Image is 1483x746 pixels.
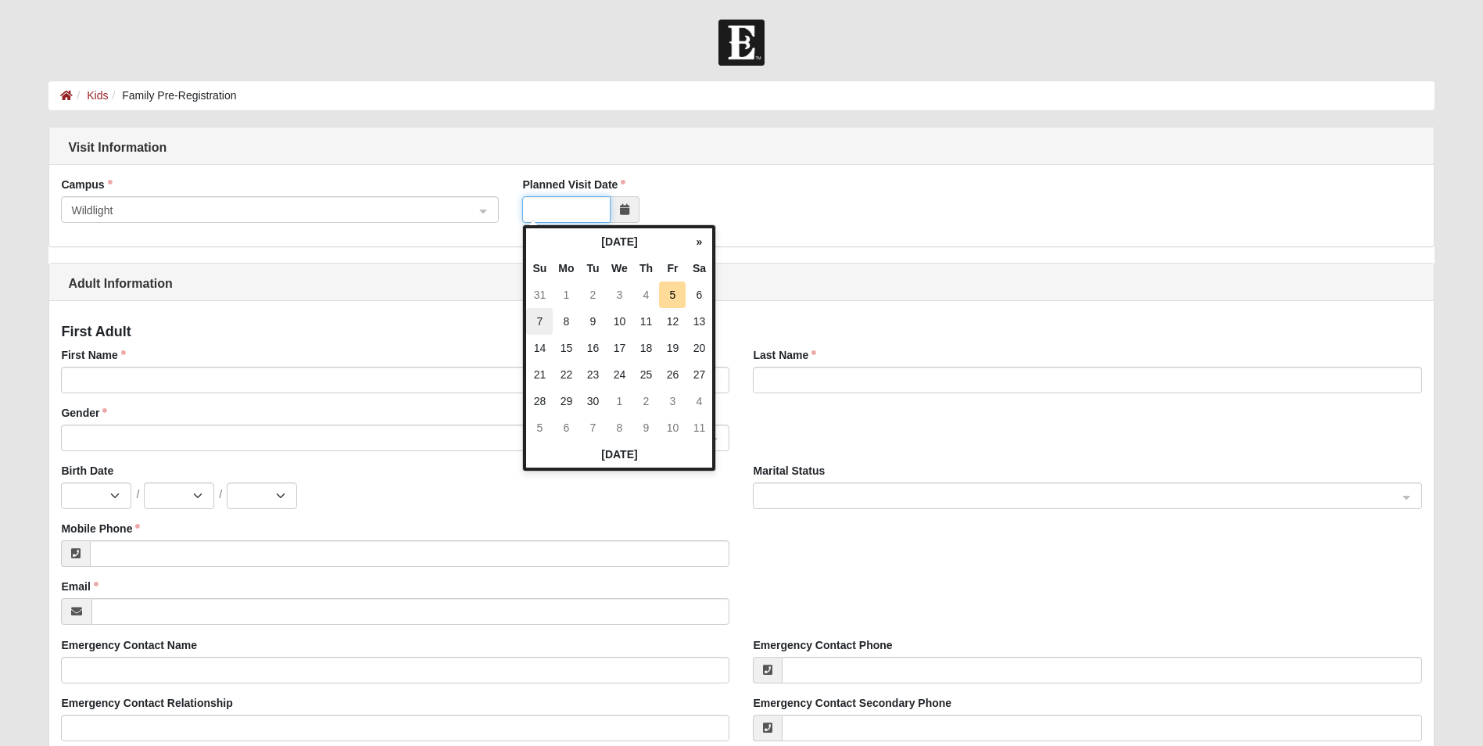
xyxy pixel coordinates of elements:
[553,308,579,335] td: 8
[526,441,712,468] th: [DATE]
[632,255,659,282] th: Th
[606,255,632,282] th: We
[686,388,712,414] td: 4
[61,347,125,363] label: First Name
[61,579,98,594] label: Email
[553,282,579,308] td: 1
[686,414,712,441] td: 11
[61,521,140,536] label: Mobile Phone
[686,308,712,335] td: 13
[632,308,659,335] td: 11
[632,361,659,388] td: 25
[87,89,108,102] a: Kids
[659,282,686,308] td: 5
[753,347,816,363] label: Last Name
[606,335,632,361] td: 17
[686,255,712,282] th: Sa
[606,388,632,414] td: 1
[606,414,632,441] td: 8
[659,388,686,414] td: 3
[659,308,686,335] td: 12
[49,276,1433,291] h1: Adult Information
[61,324,1421,341] h4: First Adult
[219,486,222,502] span: /
[526,361,553,388] td: 21
[136,486,139,502] span: /
[686,335,712,361] td: 20
[522,177,625,192] label: Planned Visit Date
[61,463,113,479] label: Birth Date
[61,695,232,711] label: Emergency Contact Relationship
[686,228,712,255] th: »
[579,308,606,335] td: 9
[526,414,553,441] td: 5
[659,335,686,361] td: 19
[526,282,553,308] td: 31
[579,388,606,414] td: 30
[553,228,686,255] th: [DATE]
[753,695,951,711] label: Emergency Contact Secondary Phone
[553,388,579,414] td: 29
[579,255,606,282] th: Tu
[61,637,197,653] label: Emergency Contact Name
[553,335,579,361] td: 15
[61,177,112,192] label: Campus
[526,308,553,335] td: 7
[753,463,825,479] label: Marital Status
[579,282,606,308] td: 2
[659,361,686,388] td: 26
[526,255,553,282] th: Su
[553,361,579,388] td: 22
[659,414,686,441] td: 10
[718,20,765,66] img: Church of Eleven22 Logo
[553,414,579,441] td: 6
[526,388,553,414] td: 28
[753,637,892,653] label: Emergency Contact Phone
[579,414,606,441] td: 7
[553,255,579,282] th: Mo
[606,361,632,388] td: 24
[49,140,1433,155] h1: Visit Information
[71,202,460,219] span: Wildlight
[606,282,632,308] td: 3
[579,361,606,388] td: 23
[579,335,606,361] td: 16
[632,414,659,441] td: 9
[686,282,712,308] td: 6
[108,88,236,104] li: Family Pre-Registration
[686,361,712,388] td: 27
[659,255,686,282] th: Fr
[632,335,659,361] td: 18
[632,388,659,414] td: 2
[61,405,107,421] label: Gender
[632,282,659,308] td: 4
[606,308,632,335] td: 10
[526,335,553,361] td: 14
